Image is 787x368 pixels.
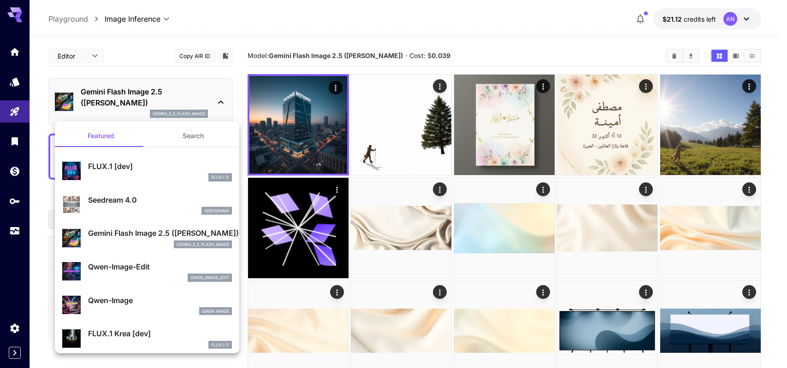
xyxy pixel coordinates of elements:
p: FLUX.1 D [211,174,229,181]
p: FLUX.1 [dev] [88,161,232,172]
p: seedream4 [204,208,229,214]
div: Qwen-ImageQwen Image [62,291,232,319]
p: gemini_2_5_flash_image [177,241,229,248]
button: Search [147,125,239,147]
p: Qwen Image [202,308,229,315]
button: Featured [55,125,147,147]
p: Gemini Flash Image 2.5 ([PERSON_NAME]) [88,228,232,239]
div: Qwen-Image-Editqwen_image_edit [62,257,232,286]
p: qwen_image_edit [190,275,229,281]
p: FLUX.1 Krea [dev] [88,328,232,339]
p: Qwen-Image [88,295,232,306]
p: Qwen-Image-Edit [88,261,232,272]
div: FLUX.1 Krea [dev]FLUX.1 D [62,324,232,352]
p: FLUX.1 D [211,342,229,348]
div: Gemini Flash Image 2.5 ([PERSON_NAME])gemini_2_5_flash_image [62,224,232,252]
div: FLUX.1 [dev]FLUX.1 D [62,157,232,185]
div: Seedream 4.0seedream4 [62,191,232,219]
p: Seedream 4.0 [88,194,232,205]
iframe: Chat Widget [741,324,787,368]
